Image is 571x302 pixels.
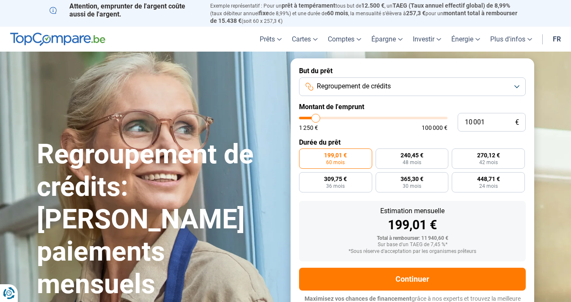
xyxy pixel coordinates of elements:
[299,125,318,131] span: 1 250 €
[326,160,345,165] span: 60 mois
[306,236,519,242] div: Total à rembourser: 11 940,60 €
[37,138,280,301] h1: Regroupement de crédits: [PERSON_NAME] paiements mensuels
[401,152,423,158] span: 240,45 €
[485,27,537,52] a: Plus d'infos
[210,10,517,24] span: montant total à rembourser de 15.438 €
[49,2,200,18] p: Attention, emprunter de l'argent coûte aussi de l'argent.
[282,2,335,9] span: prêt à tempérament
[422,125,447,131] span: 100 000 €
[548,27,566,52] a: fr
[406,10,426,16] span: 257,3 €
[366,27,408,52] a: Épargne
[255,27,287,52] a: Prêts
[408,27,446,52] a: Investir
[361,2,384,9] span: 12.500 €
[393,2,510,9] span: TAEG (Taux annuel effectif global) de 8,99%
[479,160,498,165] span: 42 mois
[446,27,485,52] a: Énergie
[479,184,498,189] span: 24 mois
[287,27,323,52] a: Cartes
[401,176,423,182] span: 365,30 €
[326,184,345,189] span: 36 mois
[323,27,366,52] a: Comptes
[327,10,348,16] span: 60 mois
[403,184,421,189] span: 30 mois
[477,176,500,182] span: 448,71 €
[210,2,522,25] p: Exemple représentatif : Pour un tous but de , un (taux débiteur annuel de 8,99%) et une durée de ...
[515,119,519,126] span: €
[299,138,526,146] label: Durée du prêt
[306,219,519,231] div: 199,01 €
[299,103,526,111] label: Montant de l'emprunt
[305,295,412,302] span: Maximisez vos chances de financement
[299,67,526,75] label: But du prêt
[299,268,526,291] button: Continuer
[259,10,269,16] span: fixe
[306,249,519,255] div: *Sous réserve d'acceptation par les organismes prêteurs
[306,208,519,214] div: Estimation mensuelle
[324,152,347,158] span: 199,01 €
[299,77,526,96] button: Regroupement de crédits
[317,82,391,91] span: Regroupement de crédits
[403,160,421,165] span: 48 mois
[477,152,500,158] span: 270,12 €
[10,33,105,46] img: TopCompare
[324,176,347,182] span: 309,75 €
[306,242,519,248] div: Sur base d'un TAEG de 7,45 %*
